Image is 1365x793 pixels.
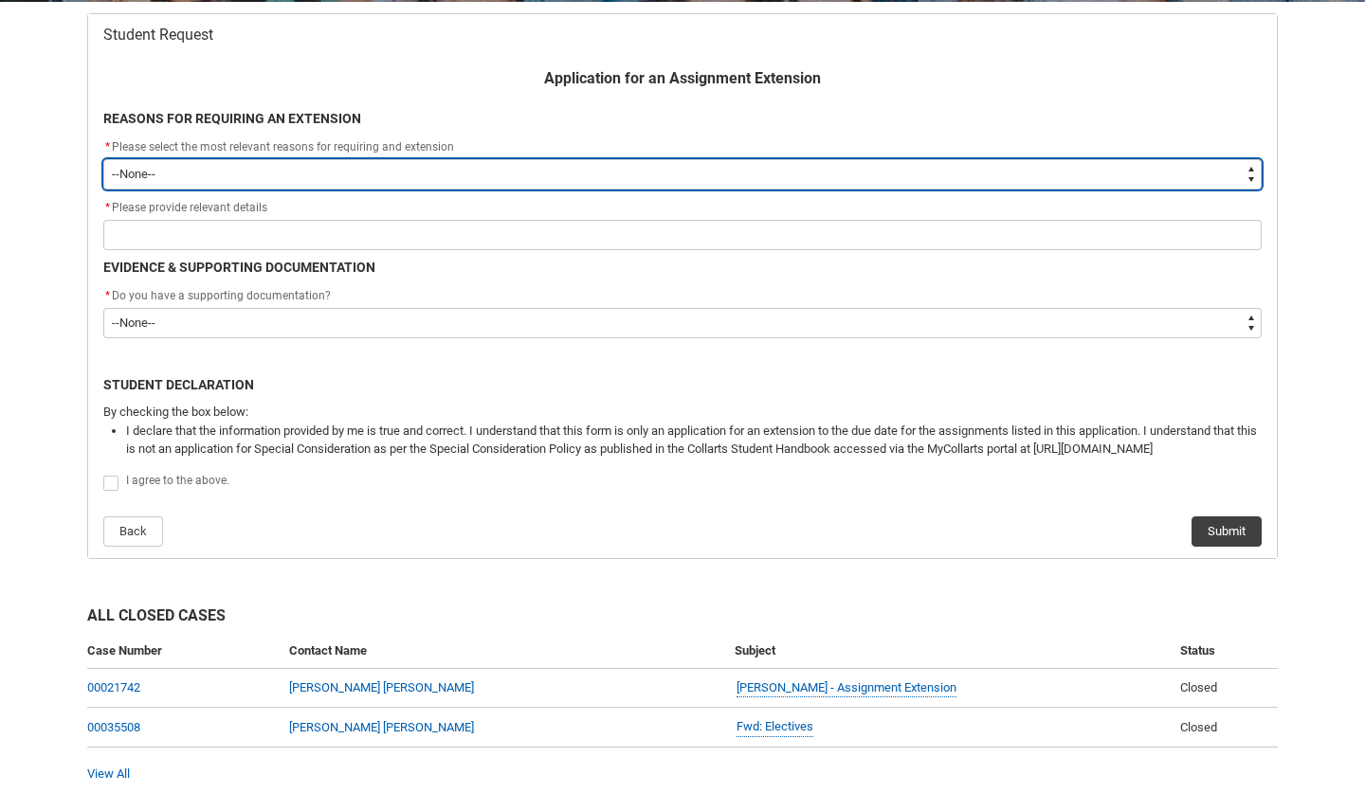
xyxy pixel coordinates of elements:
h2: All Closed Cases [87,604,1278,634]
a: View All Cases [87,766,130,781]
b: STUDENT DECLARATION [103,377,254,392]
a: 00035508 [87,720,140,734]
span: Please provide relevant details [103,201,267,214]
button: Submit [1192,516,1262,547]
span: Do you have a supporting documentation? [112,289,331,302]
a: [PERSON_NAME] [PERSON_NAME] [289,680,474,694]
abbr: required [105,289,110,302]
article: Redu_Student_Request flow [87,13,1278,559]
b: Application for an Assignment Extension [544,69,821,87]
span: I agree to the above. [126,474,229,487]
span: Student Request [103,26,213,45]
abbr: required [105,201,110,214]
a: [PERSON_NAME] - Assignment Extension [737,678,956,698]
a: 00021742 [87,680,140,694]
th: Contact Name [282,634,727,669]
span: Closed [1180,720,1217,734]
a: [PERSON_NAME] [PERSON_NAME] [289,720,474,734]
button: Back [103,516,163,547]
a: Fwd: Electives [737,717,813,737]
th: Status [1173,634,1278,669]
span: Closed [1180,680,1217,694]
li: I declare that the information provided by me is true and correct. I understand that this form is... [126,422,1262,459]
b: EVIDENCE & SUPPORTING DOCUMENTATION [103,260,375,275]
b: REASONS FOR REQUIRING AN EXTENSION [103,111,361,126]
th: Subject [727,634,1173,669]
p: By checking the box below: [103,403,1262,422]
abbr: required [105,140,110,153]
span: Please select the most relevant reasons for requiring and extension [112,140,454,153]
th: Case Number [87,634,282,669]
